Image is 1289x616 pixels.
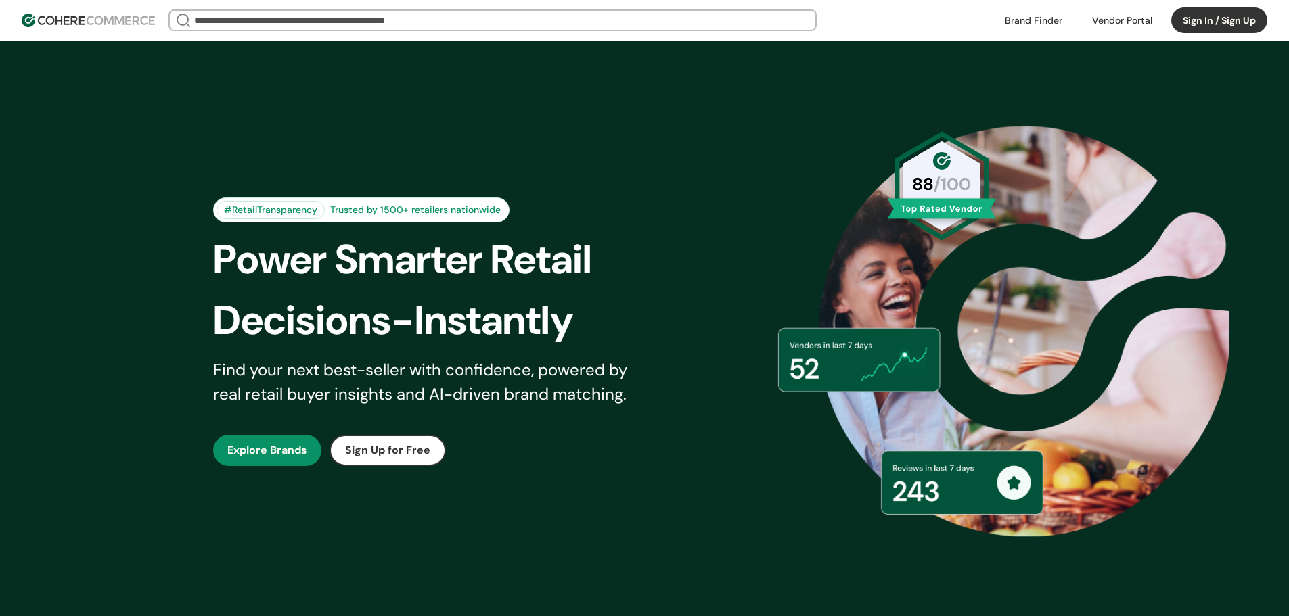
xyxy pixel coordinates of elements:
button: Sign In / Sign Up [1171,7,1267,33]
button: Explore Brands [213,435,321,466]
button: Sign Up for Free [330,435,446,466]
div: Trusted by 1500+ retailers nationwide [325,203,506,217]
div: Decisions-Instantly [213,290,668,351]
div: #RetailTransparency [217,201,325,219]
div: Power Smarter Retail [213,229,668,290]
div: Find your next best-seller with confidence, powered by real retail buyer insights and AI-driven b... [213,358,645,406]
img: Cohere Logo [22,14,155,27]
